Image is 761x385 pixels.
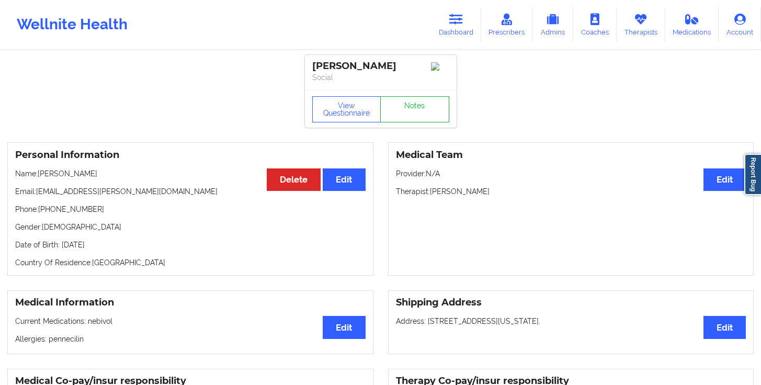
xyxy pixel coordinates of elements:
[703,316,746,338] button: Edit
[396,297,746,309] h3: Shipping Address
[15,222,366,232] p: Gender: [DEMOGRAPHIC_DATA]
[396,168,746,179] p: Provider: N/A
[532,7,573,42] a: Admins
[665,7,719,42] a: Medications
[744,154,761,195] a: Report Bug
[15,149,366,161] h3: Personal Information
[312,96,381,122] button: View Questionnaire
[323,316,365,338] button: Edit
[15,297,366,309] h3: Medical Information
[312,60,449,72] div: [PERSON_NAME]
[396,186,746,197] p: Therapist: [PERSON_NAME]
[431,62,449,71] img: Image%2Fplaceholer-image.png
[481,7,533,42] a: Prescribers
[617,7,665,42] a: Therapists
[15,204,366,214] p: Phone: [PHONE_NUMBER]
[573,7,617,42] a: Coaches
[15,257,366,268] p: Country Of Residence: [GEOGRAPHIC_DATA]
[431,7,481,42] a: Dashboard
[15,186,366,197] p: Email: [EMAIL_ADDRESS][PERSON_NAME][DOMAIN_NAME]
[267,168,321,191] button: Delete
[15,168,366,179] p: Name: [PERSON_NAME]
[396,149,746,161] h3: Medical Team
[703,168,746,191] button: Edit
[312,72,449,83] p: Social
[15,334,366,344] p: Allergies: pennecilin
[719,7,761,42] a: Account
[396,316,746,326] p: Address: [STREET_ADDRESS][US_STATE].
[15,316,366,326] p: Current Medications: nebivol
[323,168,365,191] button: Edit
[15,240,366,250] p: Date of Birth: [DATE]
[380,96,449,122] a: Notes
